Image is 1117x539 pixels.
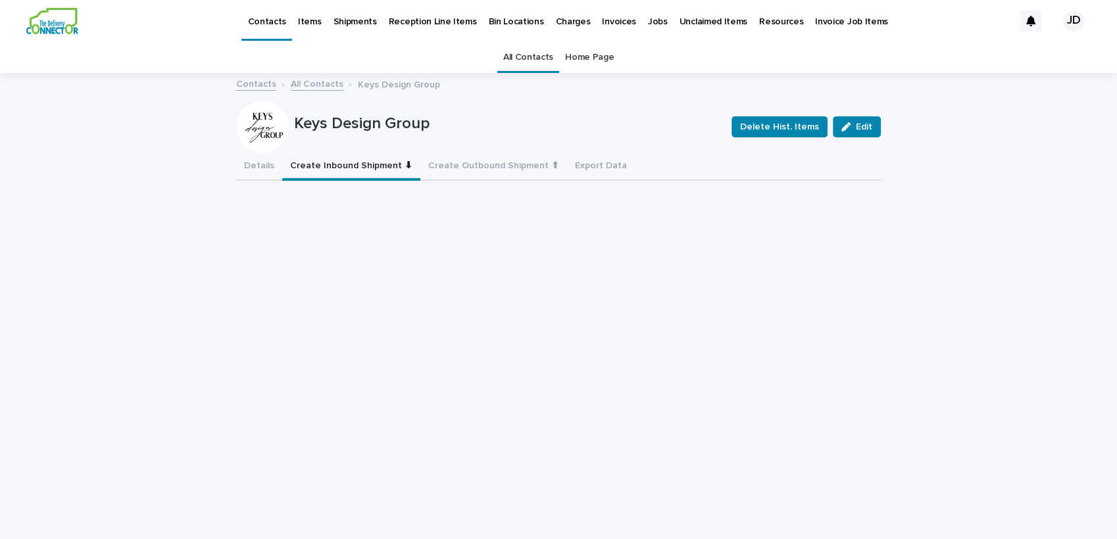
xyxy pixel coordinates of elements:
button: Delete Hist. Items [732,116,828,137]
span: Edit [856,122,872,131]
a: Contacts [236,76,276,91]
button: Create Outbound Shipment ⬆ [420,153,567,181]
span: Delete Hist. Items [740,120,819,133]
button: Details [236,153,282,181]
a: All Contacts [291,76,343,91]
button: Export Data [567,153,635,181]
button: Create Inbound Shipment ⬇ [282,153,420,181]
img: aCWQmA6OSGG0Kwt8cj3c [26,8,78,34]
a: All Contacts [503,42,553,73]
p: Keys Design Group [294,114,721,133]
p: Keys Design Group [358,76,440,91]
div: JD [1063,11,1084,32]
a: Home Page [565,42,614,73]
button: Edit [833,116,881,137]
